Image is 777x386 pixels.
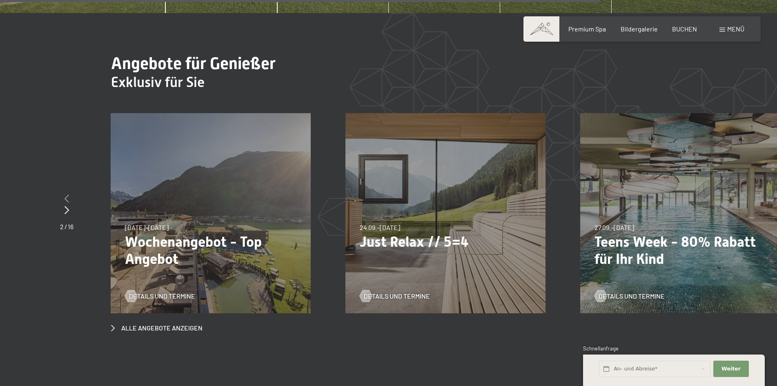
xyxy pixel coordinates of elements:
span: 27.09.–[DATE] [594,223,634,231]
span: Details und Termine [364,292,430,301]
a: Bildergalerie [621,25,658,33]
a: Details und Termine [594,292,665,301]
button: Weiter [713,361,748,377]
span: Weiter [721,365,741,373]
a: BUCHEN [672,25,697,33]
span: Menü [727,25,744,33]
span: Angebote für Genießer [111,54,276,73]
span: 2 [60,223,64,230]
a: Premium Spa [568,25,606,33]
p: Wochenangebot - Top Angebot [125,233,296,268]
span: Alle Angebote anzeigen [121,324,203,332]
span: 16 [68,223,73,230]
a: Details und Termine [125,292,195,301]
span: / [65,223,67,230]
span: Details und Termine [129,292,195,301]
span: Details und Termine [599,292,665,301]
span: 24.09.–[DATE] [360,223,400,231]
span: Exklusiv für Sie [111,74,205,90]
p: Teens Week - 80% Rabatt für Ihr Kind [594,233,766,268]
span: Schnellanfrage [583,345,619,352]
a: Alle Angebote anzeigen [111,324,203,332]
span: [DATE]–[DATE] [125,223,169,231]
p: Just Relax // 5=4 [360,233,531,250]
a: Details und Termine [360,292,430,301]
